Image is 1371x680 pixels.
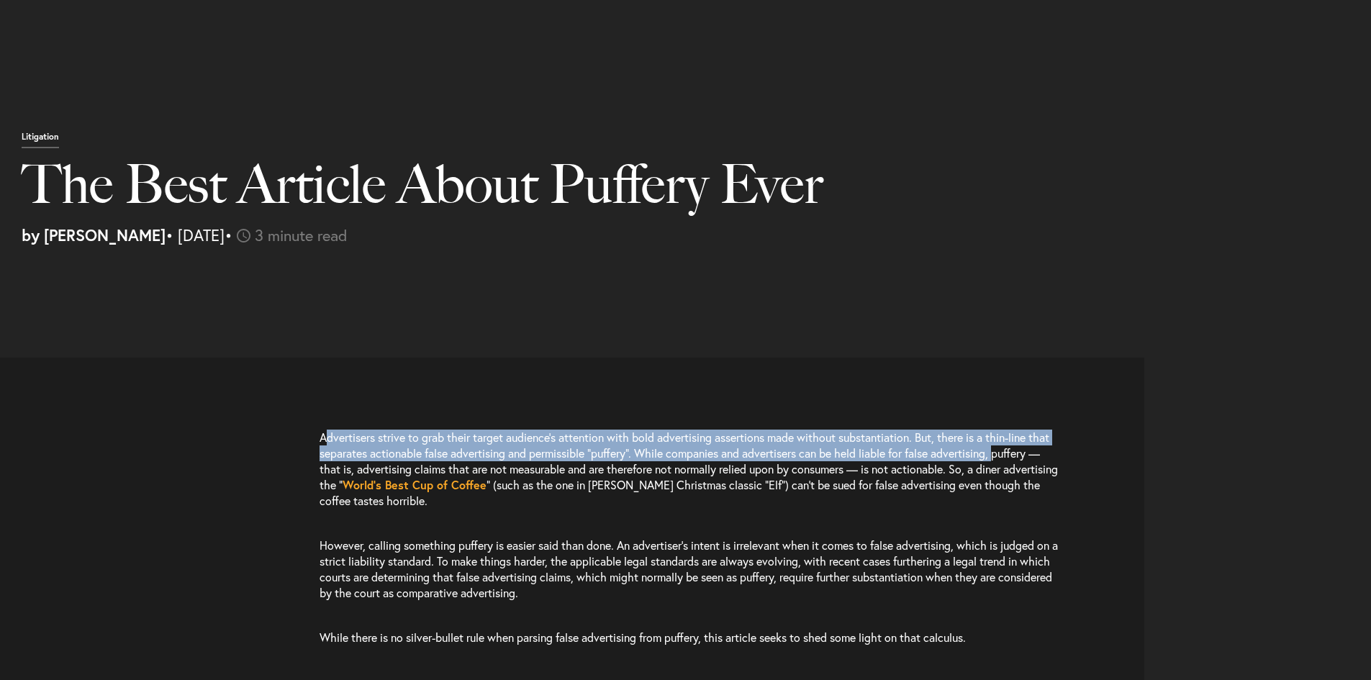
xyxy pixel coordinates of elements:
p: While there is no silver-bullet rule when parsing false advertising from puffery, this article se... [320,615,1062,660]
p: Litigation [22,132,59,148]
p: • [DATE] [22,227,1257,243]
span: 3 minute read [255,225,348,245]
h1: The Best Article About Puffery Ever [22,155,886,227]
span: • [225,225,232,245]
p: However, calling something puffery is easier said than done. An advertiser’s intent is irrelevant... [320,523,1062,615]
strong: by [PERSON_NAME] [22,225,166,245]
img: icon-time-light.svg [237,229,250,242]
p: Advertisers strive to grab their target audience’s attention with bold advertising assertions mad... [320,430,1062,523]
a: World’s Best Cup of Coffee [343,477,487,492]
